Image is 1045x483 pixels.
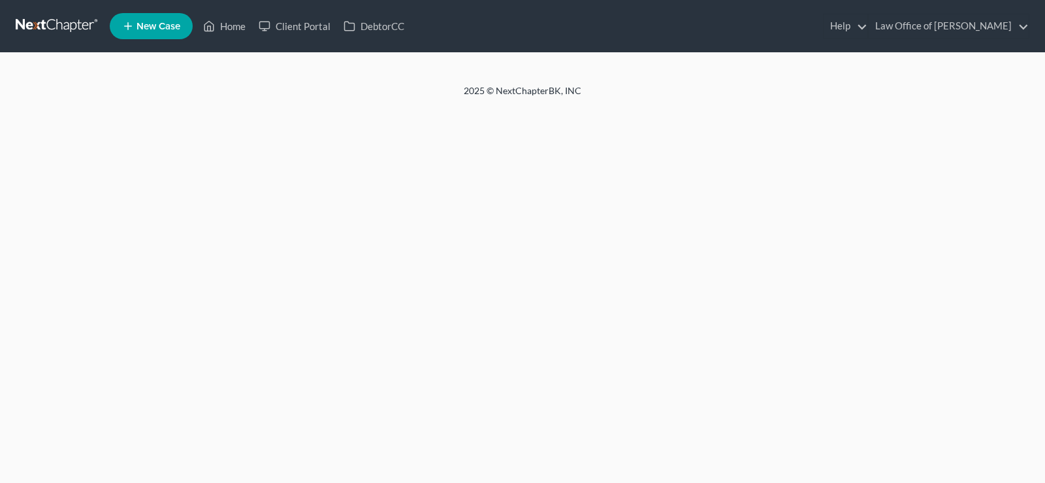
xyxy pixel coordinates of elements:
a: DebtorCC [337,14,411,38]
new-legal-case-button: New Case [110,13,193,39]
div: 2025 © NextChapterBK, INC [150,84,895,108]
a: Client Portal [252,14,337,38]
a: Law Office of [PERSON_NAME] [869,14,1029,38]
a: Home [197,14,252,38]
a: Help [824,14,867,38]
